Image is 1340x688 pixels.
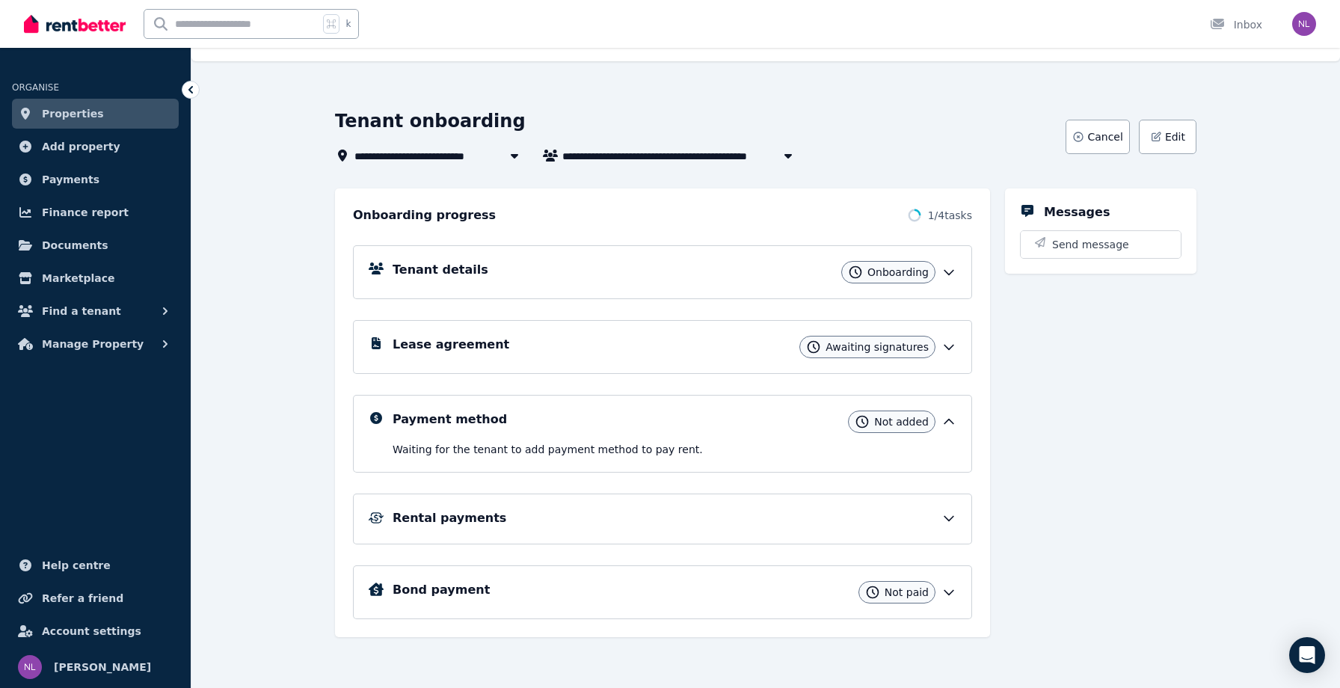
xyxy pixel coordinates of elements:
img: Rental Payments [369,512,384,523]
a: Add property [12,132,179,162]
img: RentBetter [24,13,126,35]
a: Help centre [12,550,179,580]
span: Add property [42,138,120,156]
span: Not added [874,414,929,429]
h2: Onboarding progress [353,206,496,224]
h5: Messages [1044,203,1110,221]
span: Marketplace [42,269,114,287]
h5: Bond payment [393,581,490,599]
h1: Tenant onboarding [335,109,526,133]
div: Inbox [1210,17,1262,32]
a: Refer a friend [12,583,179,613]
button: Find a tenant [12,296,179,326]
span: Cancel [1087,129,1122,144]
button: Send message [1021,231,1181,258]
span: Send message [1052,237,1129,252]
span: ORGANISE [12,82,59,93]
span: Manage Property [42,335,144,353]
span: Help centre [42,556,111,574]
h5: Tenant details [393,261,488,279]
h5: Lease agreement [393,336,509,354]
span: Properties [42,105,104,123]
span: 1 / 4 tasks [928,208,972,223]
button: Edit [1139,120,1196,154]
a: Properties [12,99,179,129]
span: Refer a friend [42,589,123,607]
div: Open Intercom Messenger [1289,637,1325,673]
span: Awaiting signatures [826,340,929,354]
a: Payments [12,165,179,194]
span: Onboarding [867,265,929,280]
a: Account settings [12,616,179,646]
a: Marketplace [12,263,179,293]
img: Bond Details [369,583,384,596]
a: Documents [12,230,179,260]
p: Waiting for the tenant to add payment method to pay rent . [393,442,956,457]
a: Finance report [12,197,179,227]
span: Account settings [42,622,141,640]
button: Cancel [1066,120,1129,154]
span: [PERSON_NAME] [54,658,151,676]
img: Nadia Lobova [18,655,42,679]
span: Payments [42,171,99,188]
h5: Rental payments [393,509,506,527]
img: Nadia Lobova [1292,12,1316,36]
span: Documents [42,236,108,254]
h5: Payment method [393,411,507,429]
span: Edit [1165,129,1185,144]
span: Finance report [42,203,129,221]
span: Not paid [885,585,929,600]
span: Find a tenant [42,302,121,320]
span: k [345,18,351,30]
button: Manage Property [12,329,179,359]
